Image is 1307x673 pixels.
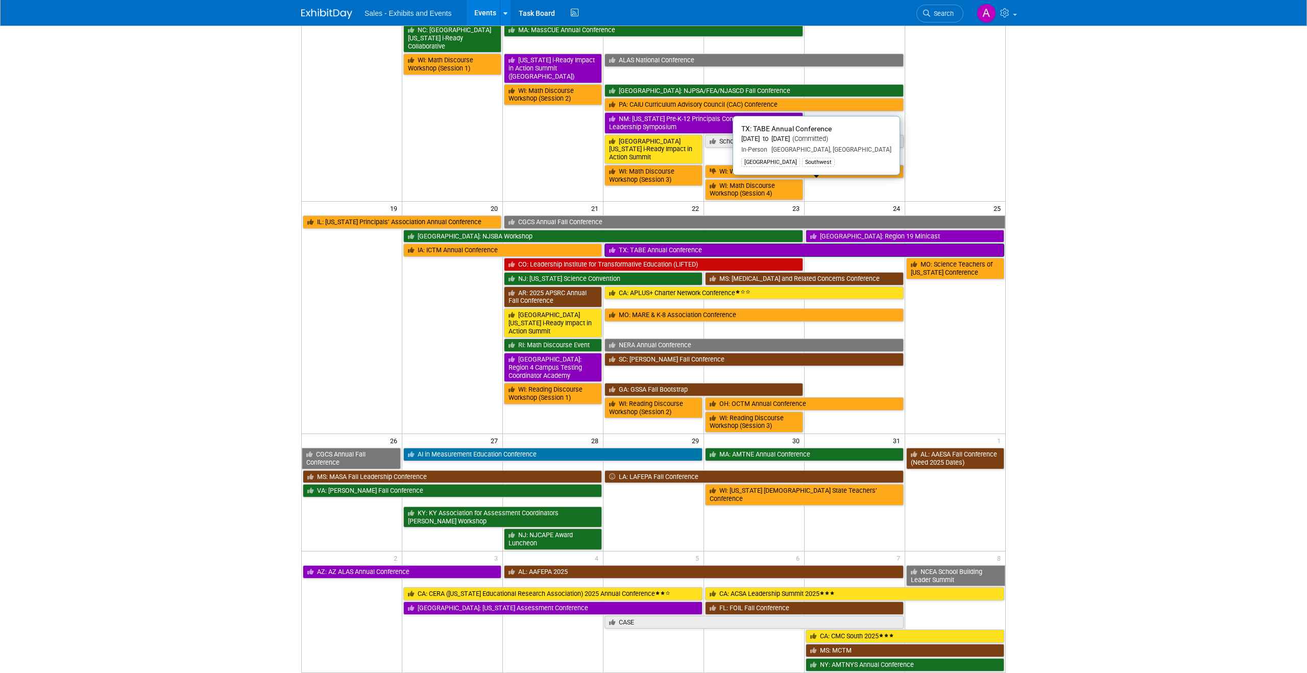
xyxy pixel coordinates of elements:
span: 29 [691,434,704,447]
a: RI: Math Discourse Event [504,339,602,352]
a: Search [916,5,963,22]
span: 28 [590,434,603,447]
a: MO: MARE & K-8 Association Conference [604,308,904,322]
span: 7 [895,551,905,564]
a: NERA Annual Conference [604,339,904,352]
a: CGCS Annual Fall Conference [302,448,401,469]
a: MS: MCTM [806,644,1004,657]
a: ALAS National Conference [604,54,904,67]
a: NJ: [US_STATE] Science Convention [504,272,703,285]
a: NCEA School Building Leader Summit [906,565,1005,586]
a: CASE [604,616,904,629]
span: 26 [389,434,402,447]
a: [GEOGRAPHIC_DATA]: NJPSA/FEA/NJASCD Fall Conference [604,84,904,98]
a: NC: [GEOGRAPHIC_DATA][US_STATE] i-Ready Collaborative [403,23,501,53]
a: WI: Reading Discourse Workshop (Session 1) [504,383,602,404]
a: WI: Math Discourse Workshop (Session 1) [403,54,501,75]
a: AL: AAFEPA 2025 [504,565,903,579]
span: 19 [389,202,402,214]
span: [GEOGRAPHIC_DATA], [GEOGRAPHIC_DATA] [767,146,891,153]
img: ExhibitDay [301,9,352,19]
a: PA: CAIU Curriculum Advisory Council (CAC) Conference [604,98,904,111]
a: WI: WASCD Fall Conference [705,165,904,178]
span: 3 [493,551,502,564]
a: AI in Measurement Education Conference [403,448,703,461]
a: CGCS Annual Fall Conference [504,215,1005,229]
span: 2 [393,551,402,564]
span: 25 [993,202,1005,214]
a: [GEOGRAPHIC_DATA][US_STATE] i-Ready Impact in Action Summit [504,308,602,338]
a: [GEOGRAPHIC_DATA]: Region 4 Campus Testing Coordinator Academy [504,353,602,382]
span: Search [930,10,954,17]
a: AZ: AZ ALAS Annual Conference [303,565,501,579]
a: MS: MASA Fall Leadership Conference [303,470,602,484]
a: WI: Reading Discourse Workshop (Session 2) [604,397,703,418]
a: [GEOGRAPHIC_DATA][US_STATE] i-Ready Impact in Action Summit [604,135,703,164]
a: IA: ICTM Annual Conference [403,244,602,257]
span: 5 [694,551,704,564]
span: In-Person [741,146,767,153]
span: 6 [795,551,804,564]
span: Sales - Exhibits and Events [365,9,451,17]
a: [US_STATE] i-Ready Impact in Action Summit ([GEOGRAPHIC_DATA]) [504,54,602,83]
span: 23 [791,202,804,214]
a: NJ: NJCAPE Award Luncheon [504,528,602,549]
a: WI: Math Discourse Workshop (Session 3) [604,165,703,186]
a: OH: OCTM Annual Conference [705,397,904,411]
a: VA: [PERSON_NAME] Fall Conference [303,484,602,497]
span: 24 [892,202,905,214]
a: FL: FOIL Fall Conference [705,602,904,615]
span: 21 [590,202,603,214]
span: 27 [490,434,502,447]
span: 4 [594,551,603,564]
a: NY: AMTNYS Annual Conference [806,658,1004,671]
a: MA: MassCUE Annual Conference [504,23,803,37]
a: CA: APLUS+ Charter Network Conference [604,286,904,300]
a: TX: TABE Annual Conference [604,244,1004,257]
a: MS: [MEDICAL_DATA] and Related Concerns Conference [705,272,904,285]
a: NM: [US_STATE] Pre-K-12 Principals Conference and Leadership Symposium [604,112,803,133]
span: 31 [892,434,905,447]
a: SC: [PERSON_NAME] Fall Conference [604,353,904,366]
span: 22 [691,202,704,214]
a: LA: LAFEPA Fall Conference [604,470,904,484]
a: MO: Science Teachers of [US_STATE] Conference [906,258,1004,279]
a: CO: Leadership Institute for Transformative Education (LIFTED) [504,258,803,271]
span: 20 [490,202,502,214]
div: [GEOGRAPHIC_DATA] [741,158,800,167]
a: IL: [US_STATE] Principals’ Association Annual Conference [303,215,501,229]
a: CA: CMC South 2025 [806,630,1004,643]
span: (Committed) [790,135,828,142]
a: [GEOGRAPHIC_DATA]: [US_STATE] Assessment Conference [403,602,703,615]
a: CA: ACSA Leadership Summit 2025 [705,587,1004,600]
span: TX: TABE Annual Conference [741,125,832,133]
a: [GEOGRAPHIC_DATA]: Region 19 Minicast [806,230,1004,243]
span: 30 [791,434,804,447]
div: Southwest [802,158,835,167]
span: 1 [996,434,1005,447]
a: MA: AMTNE Annual Conference [705,448,904,461]
a: AR: 2025 APSRC Annual Fall Conference [504,286,602,307]
div: [DATE] to [DATE] [741,135,891,143]
a: AL: AAESA Fall Conference (Need 2025 Dates) [906,448,1004,469]
a: Schools of the Future [705,135,904,148]
a: WI: Reading Discourse Workshop (Session 3) [705,412,803,432]
a: [GEOGRAPHIC_DATA]: NJSBA Workshop [403,230,803,243]
a: WI: Math Discourse Workshop (Session 2) [504,84,602,105]
span: 8 [996,551,1005,564]
a: KY: KY Association for Assessment Coordinators [PERSON_NAME] Workshop [403,507,602,527]
a: WI: [US_STATE] [DEMOGRAPHIC_DATA] State Teachers’ Conference [705,484,904,505]
img: Albert Martinez [977,4,996,23]
a: WI: Math Discourse Workshop (Session 4) [705,179,803,200]
a: GA: GSSA Fall Bootstrap [604,383,803,396]
a: CA: CERA ([US_STATE] Educational Research Association) 2025 Annual Conference [403,587,703,600]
